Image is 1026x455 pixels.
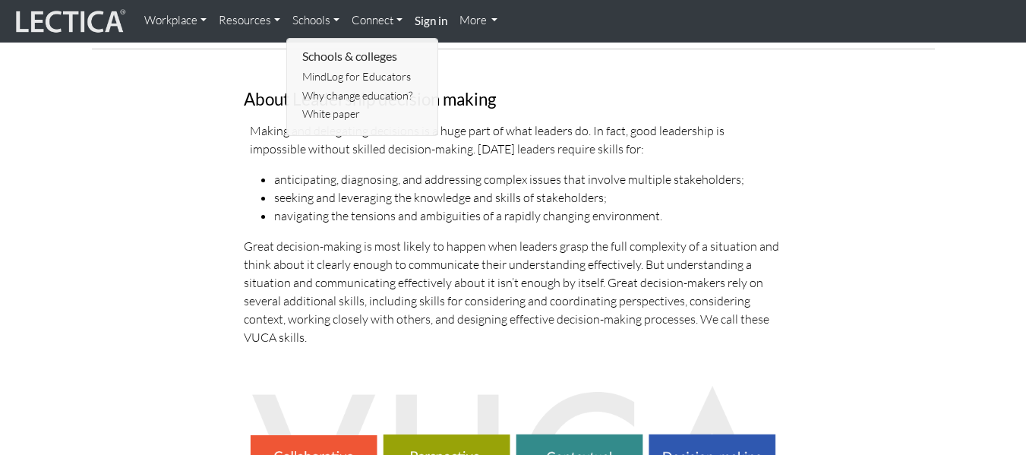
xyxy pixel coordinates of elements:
[453,6,504,36] a: More
[409,6,453,36] a: Sign in
[274,188,783,207] li: seeking and leveraging the knowledge and skills of stakeholders;
[298,45,428,68] li: Schools & colleges
[286,6,346,36] a: Schools
[274,207,783,225] li: navigating the tensions and ambiguities of a rapidly changing environment.
[298,105,428,124] a: White paper
[415,14,447,27] strong: Sign in
[298,87,428,106] a: Why change education?
[274,170,783,188] li: anticipating, diagnosing, and addressing complex issues that involve multiple stakeholders;
[244,237,783,346] p: Great decision-making is most likely to happen when leaders grasp the full complexity of a situat...
[346,6,409,36] a: Connect
[12,7,126,36] img: lecticalive
[298,68,428,87] a: MindLog for Educators
[138,6,213,36] a: Workplace
[213,6,286,36] a: Resources
[244,90,783,109] h3: About Leadership decision making
[250,122,777,158] p: Making and delegating decisions is a huge part of what leaders do. In fact, good leadership is im...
